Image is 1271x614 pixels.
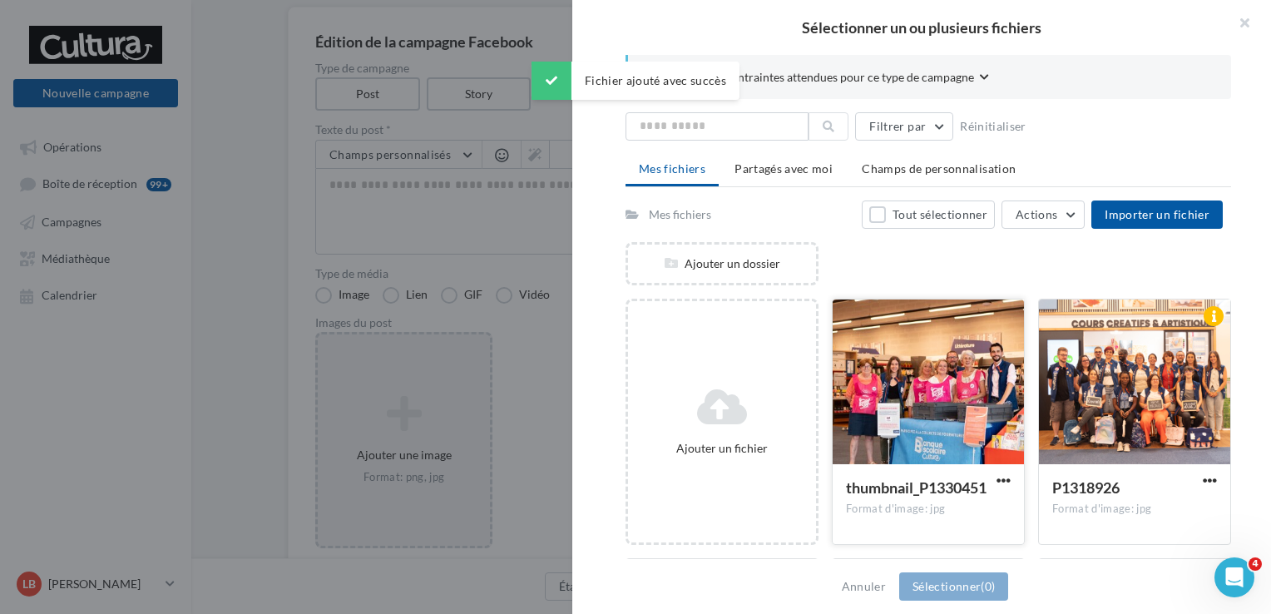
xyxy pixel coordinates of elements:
div: Ajouter un dossier [628,255,816,272]
button: Tout sélectionner [862,201,995,229]
span: (0) [981,579,995,593]
span: Partagés avec moi [734,161,833,176]
span: Mes fichiers [639,161,705,176]
span: Consulter les contraintes attendues pour ce type de campagne [655,69,974,86]
button: Filtrer par [855,112,953,141]
div: Format d'image: jpg [1052,502,1217,517]
div: Format d'image: jpg [846,502,1011,517]
button: Actions [1001,201,1085,229]
button: Annuler [835,577,893,597]
h2: Sélectionner un ou plusieurs fichiers [599,20,1244,35]
span: thumbnail_P1330451 [846,478,987,497]
span: Actions [1016,207,1057,221]
div: Mes fichiers [649,206,711,223]
button: Sélectionner(0) [899,572,1008,601]
div: Fichier ajouté avec succès [532,62,739,100]
button: Importer un fichier [1091,201,1223,229]
div: Ajouter un fichier [635,440,809,457]
span: Champs de personnalisation [862,161,1016,176]
iframe: Intercom live chat [1214,557,1254,597]
span: 4 [1249,557,1262,571]
button: Consulter les contraintes attendues pour ce type de campagne [655,68,989,89]
button: Réinitialiser [953,116,1033,136]
span: P1318926 [1052,478,1120,497]
span: Importer un fichier [1105,207,1209,221]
